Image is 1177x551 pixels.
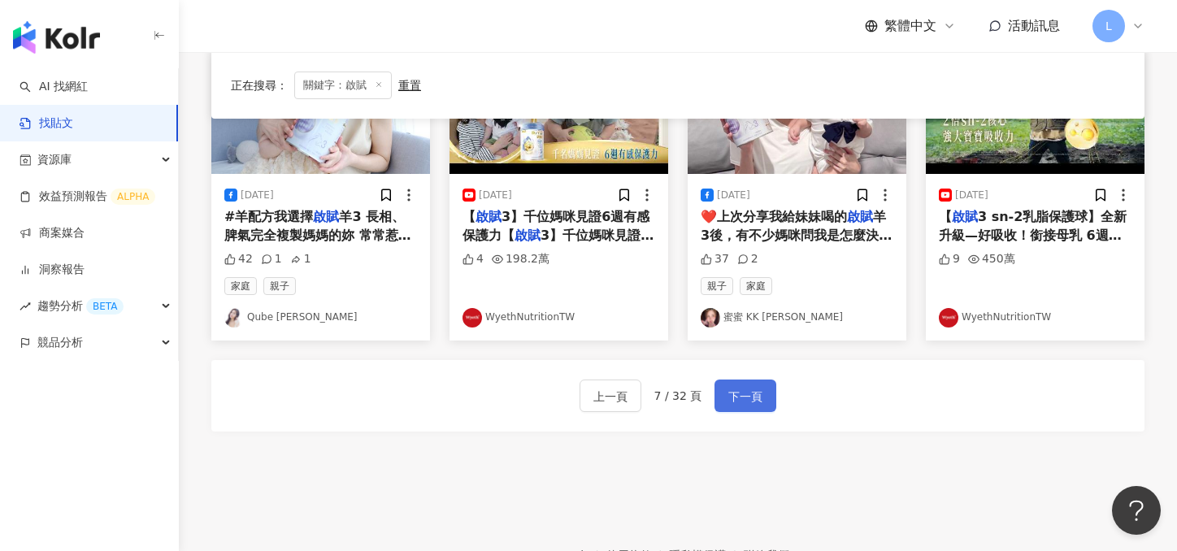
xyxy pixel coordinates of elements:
[701,209,847,224] span: ❤️上次分享我給妹妹喝的
[463,209,649,242] span: 3】千位媽咪見證6週有感保護力【
[294,72,392,99] span: 關鍵字：啟賦
[224,308,244,328] img: KOL Avatar
[1105,17,1112,35] span: L
[463,228,654,261] span: 3】千位媽咪見證6週有感保護力 全新
[463,308,655,328] a: KOL AvatarWyethNutritionTW
[701,277,733,295] span: 親子
[952,209,978,224] mark: 啟賦
[86,298,124,315] div: BETA
[398,79,421,92] div: 重置
[939,251,960,267] div: 9
[224,308,417,328] a: KOL AvatarQube [PERSON_NAME]
[847,209,873,224] mark: 啟賦
[701,308,893,328] a: KOL Avatar蜜蜜 KK [PERSON_NAME]
[20,189,155,205] a: 效益預測報告ALPHA
[593,387,628,406] span: 上一頁
[654,389,702,402] span: 7 / 32 頁
[37,141,72,178] span: 資源庫
[313,209,339,224] mark: 啟賦
[737,251,758,267] div: 2
[20,225,85,241] a: 商案媒合
[479,189,512,202] div: [DATE]
[740,277,772,295] span: 家庭
[20,79,88,95] a: searchAI 找網紅
[290,251,311,267] div: 1
[939,209,1127,261] span: 3 sn-2乳脂保護球】全新升級—好吸收！銜接母乳 6週有感超級保護【
[580,380,641,412] button: 上一頁
[231,79,288,92] span: 正在搜尋 ：
[20,301,31,312] span: rise
[884,17,936,35] span: 繁體中文
[224,251,253,267] div: 42
[939,308,958,328] img: KOL Avatar
[37,288,124,324] span: 趨勢分析
[20,262,85,278] a: 洞察報告
[13,21,100,54] img: logo
[728,387,762,406] span: 下一頁
[263,277,296,295] span: 親子
[955,189,988,202] div: [DATE]
[714,380,776,412] button: 下一頁
[463,209,476,224] span: 【
[224,277,257,295] span: 家庭
[37,324,83,361] span: 競品分析
[261,251,282,267] div: 1
[476,209,502,224] mark: 啟賦
[224,209,313,224] span: #羊配方我選擇
[515,228,541,243] mark: 啟賦
[701,308,720,328] img: KOL Avatar
[463,308,482,328] img: KOL Avatar
[1112,486,1161,535] iframe: Help Scout Beacon - Open
[1008,18,1060,33] span: 活動訊息
[968,251,1015,267] div: 450萬
[701,251,729,267] div: 37
[241,189,274,202] div: [DATE]
[463,251,484,267] div: 4
[939,308,1131,328] a: KOL AvatarWyethNutritionTW
[939,209,952,224] span: 【
[492,251,549,267] div: 198.2萬
[717,189,750,202] div: [DATE]
[20,115,73,132] a: 找貼文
